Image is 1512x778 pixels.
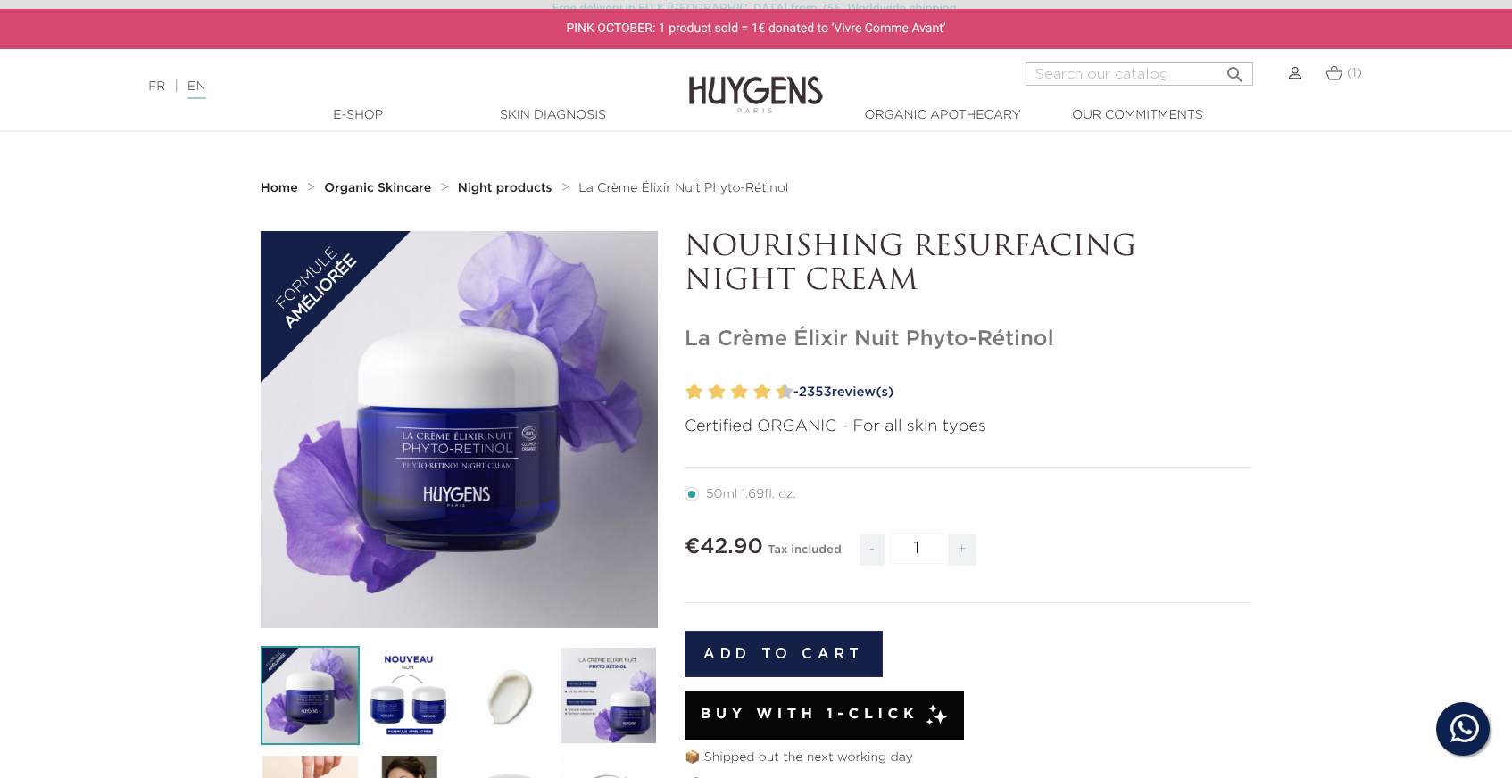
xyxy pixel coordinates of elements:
[690,379,703,405] label: 2
[799,385,832,399] span: 2353
[727,379,734,405] label: 5
[787,379,1251,406] a: -2353review(s)
[1048,106,1226,125] a: Our commitments
[750,379,756,405] label: 7
[1325,66,1362,80] a: (1)
[768,531,841,579] div: Tax included
[685,327,1251,352] h1: La Crème Élixir Nuit Phyto-Rétinol
[269,106,447,125] a: E-Shop
[780,379,793,405] label: 10
[1347,67,1362,79] span: (1)
[853,106,1032,125] a: Organic Apothecary
[261,182,298,194] strong: Home
[890,533,943,564] input: Quantity
[578,182,788,194] span: La Crème Élixir Nuit Phyto-Rétinol
[689,47,823,116] img: Huygens
[735,379,748,405] label: 6
[685,536,763,558] span: €42.90
[458,182,552,194] strong: Night products
[757,379,770,405] label: 8
[187,80,205,99] a: EN
[1225,59,1246,80] i: 
[682,379,688,405] label: 1
[458,181,557,195] a: Night products
[148,80,165,93] a: FR
[685,487,818,501] label: 50ml 1.69fl. oz.
[1219,57,1251,81] button: 
[578,181,788,195] a: La Crème Élixir Nuit Phyto-Rétinol
[704,379,710,405] label: 3
[261,181,302,195] a: Home
[139,76,617,97] div: |
[324,181,436,195] a: Organic Skincare
[685,415,1251,439] p: Certified ORGANIC - For all skin types
[685,749,1251,767] p: 📦 Shipped out the next working day
[685,631,883,677] button: Add to cart
[948,534,976,566] span: +
[685,231,1251,300] p: NOURISHING RESURFACING NIGHT CREAM
[1026,62,1253,86] input: Search
[463,106,642,125] a: Skin Diagnosis
[860,534,885,566] span: -
[772,379,778,405] label: 9
[324,182,431,194] strong: Organic Skincare
[712,379,726,405] label: 4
